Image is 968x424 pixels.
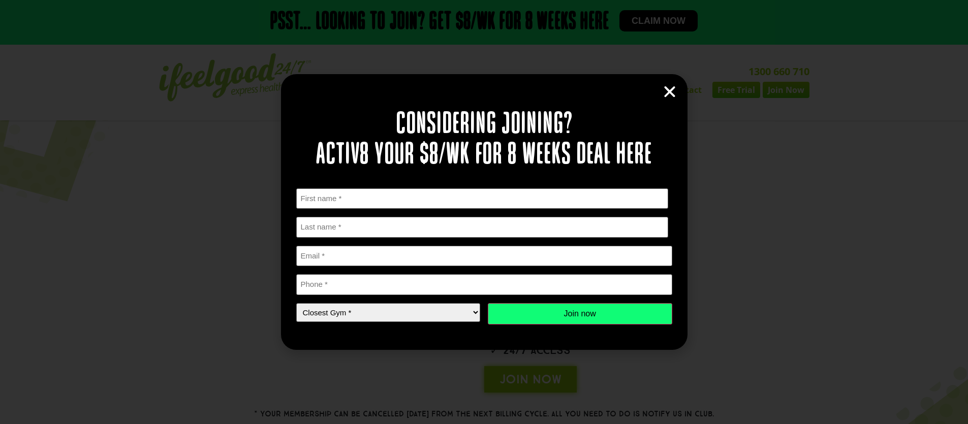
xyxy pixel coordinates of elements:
[296,188,669,209] input: First name *
[296,110,672,171] h2: Considering joining? Activ8 your $8/wk for 8 weeks deal here
[662,84,677,100] a: Close
[296,246,672,267] input: Email *
[488,303,672,324] input: Join now
[296,217,669,238] input: Last name *
[296,274,672,295] input: Phone *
